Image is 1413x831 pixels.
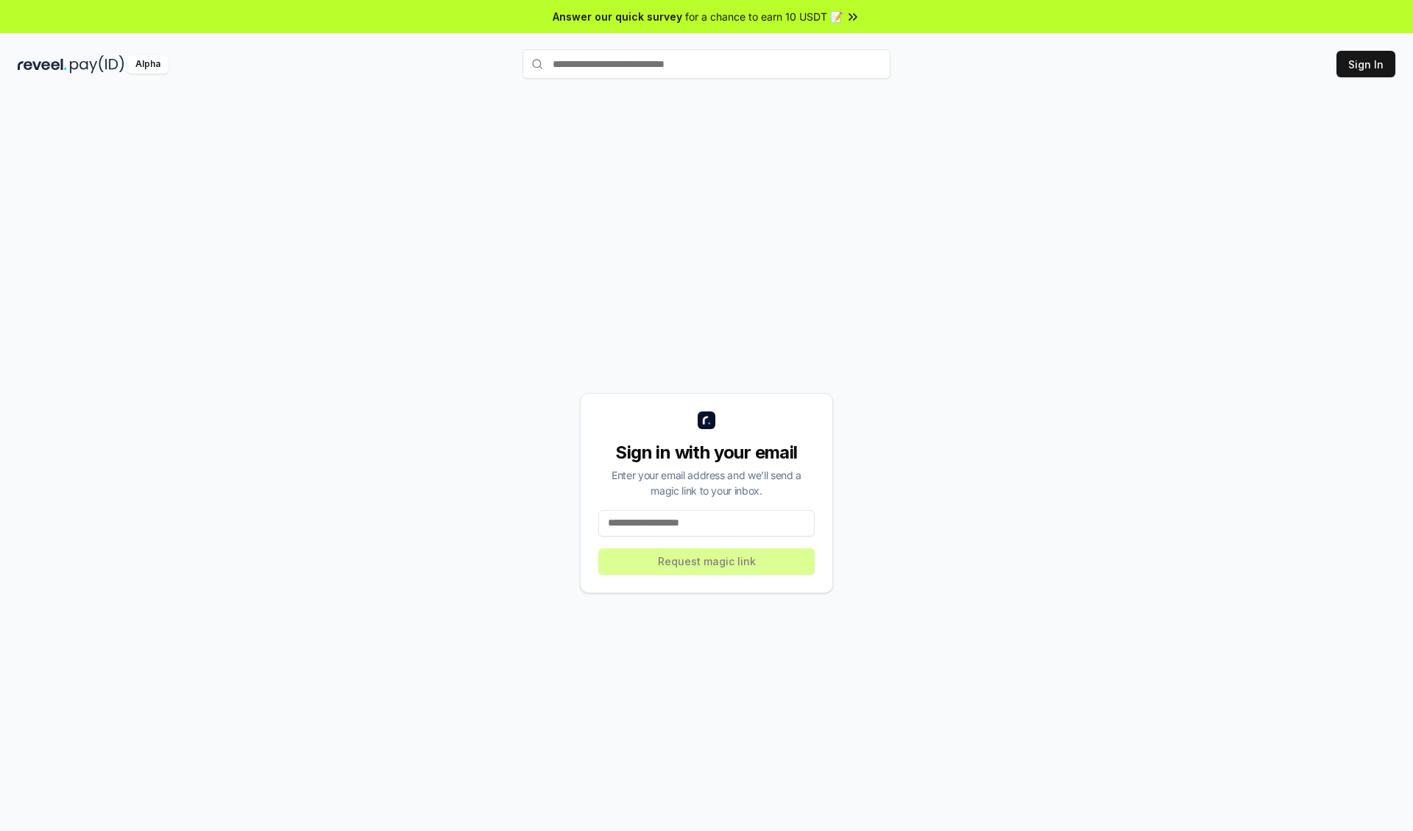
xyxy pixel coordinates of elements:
button: Sign In [1336,51,1395,77]
img: logo_small [698,411,715,429]
div: Enter your email address and we’ll send a magic link to your inbox. [598,467,815,498]
span: for a chance to earn 10 USDT 📝 [685,9,843,24]
span: Answer our quick survey [553,9,682,24]
img: pay_id [70,55,124,74]
img: reveel_dark [18,55,67,74]
div: Sign in with your email [598,441,815,464]
div: Alpha [127,55,169,74]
